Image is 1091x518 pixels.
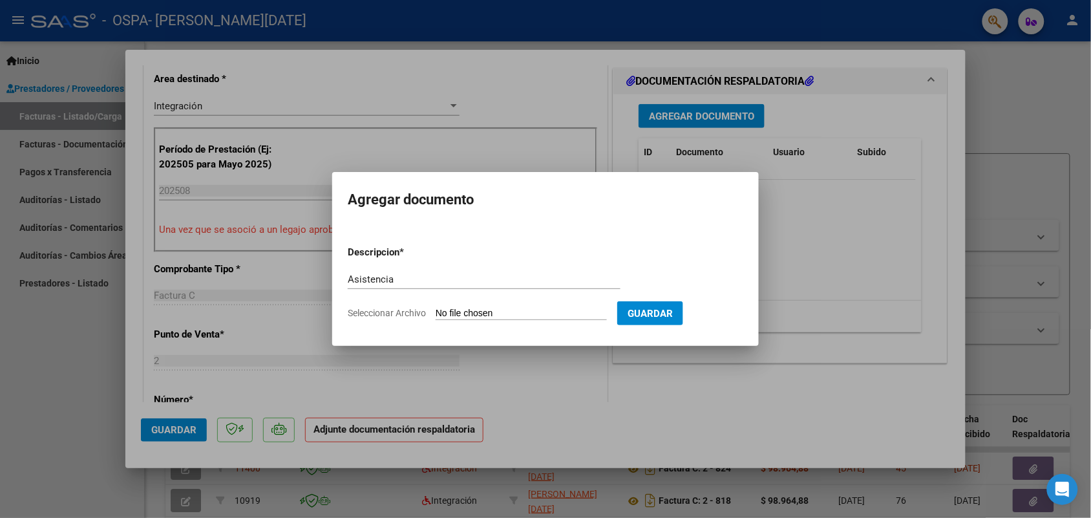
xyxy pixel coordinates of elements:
span: Seleccionar Archivo [348,308,426,318]
span: Guardar [628,308,673,319]
div: Open Intercom Messenger [1047,474,1078,505]
button: Guardar [617,301,683,325]
h2: Agregar documento [348,188,743,212]
p: Descripcion [348,245,467,260]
